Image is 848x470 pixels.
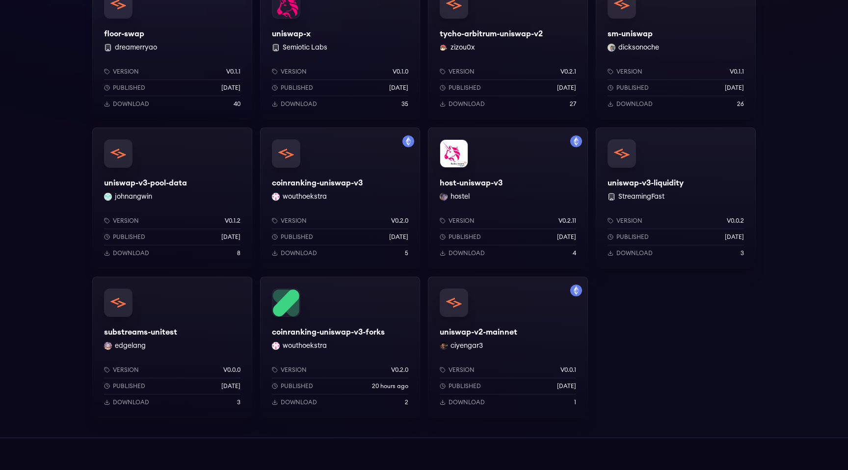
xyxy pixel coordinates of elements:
[113,84,145,92] p: Published
[616,68,642,76] p: Version
[405,398,408,406] p: 2
[234,100,240,108] p: 40
[402,135,414,147] img: Filter by mainnet network
[616,84,649,92] p: Published
[113,68,139,76] p: Version
[449,100,485,108] p: Download
[573,249,576,257] p: 4
[557,382,576,390] p: [DATE]
[449,398,485,406] p: Download
[113,366,139,374] p: Version
[389,84,408,92] p: [DATE]
[226,68,240,76] p: v0.1.1
[449,84,481,92] p: Published
[283,43,327,52] button: Semiotic Labs
[449,68,475,76] p: Version
[401,100,408,108] p: 35
[616,217,642,225] p: Version
[393,68,408,76] p: v0.1.0
[560,68,576,76] p: v0.2.1
[281,398,317,406] p: Download
[449,382,481,390] p: Published
[283,192,327,202] button: wouthoekstra
[725,84,744,92] p: [DATE]
[92,128,252,269] a: uniswap-v3-pool-datauniswap-v3-pool-datajohnangwin johnangwinVersionv0.1.2Published[DATE]Download8
[405,249,408,257] p: 5
[223,366,240,374] p: v0.0.0
[616,233,649,241] p: Published
[281,249,317,257] p: Download
[281,68,307,76] p: Version
[260,277,420,418] a: coinranking-uniswap-v3-forkscoinranking-uniswap-v3-forkswouthoekstra wouthoekstraVersionv0.2.0Pub...
[570,100,576,108] p: 27
[115,43,157,52] button: dreamerryao
[113,233,145,241] p: Published
[616,100,653,108] p: Download
[237,249,240,257] p: 8
[450,43,475,52] button: zizou0x
[570,285,582,296] img: Filter by mainnet network
[221,84,240,92] p: [DATE]
[115,341,146,351] button: edgelang
[92,277,252,418] a: substreams-unitestsubstreams-unitestedgelang edgelangVersionv0.0.0Published[DATE]Download3
[221,233,240,241] p: [DATE]
[449,217,475,225] p: Version
[449,366,475,374] p: Version
[113,100,149,108] p: Download
[596,128,756,269] a: uniswap-v3-liquidityuniswap-v3-liquidity StreamingFastVersionv0.0.2Published[DATE]Download3
[560,366,576,374] p: v0.0.1
[725,233,744,241] p: [DATE]
[449,233,481,241] p: Published
[737,100,744,108] p: 26
[570,135,582,147] img: Filter by mainnet network
[558,217,576,225] p: v0.2.11
[115,192,152,202] button: johnangwin
[281,366,307,374] p: Version
[574,398,576,406] p: 1
[281,217,307,225] p: Version
[557,233,576,241] p: [DATE]
[113,382,145,390] p: Published
[557,84,576,92] p: [DATE]
[730,68,744,76] p: v0.1.1
[281,233,313,241] p: Published
[616,249,653,257] p: Download
[428,277,588,418] a: Filter by mainnet networkuniswap-v2-mainnetuniswap-v2-mainnetciyengar3 ciyengar3Versionv0.0.1Publ...
[618,192,664,202] button: StreamingFast
[113,217,139,225] p: Version
[281,382,313,390] p: Published
[281,100,317,108] p: Download
[389,233,408,241] p: [DATE]
[391,217,408,225] p: v0.2.0
[225,217,240,225] p: v0.1.2
[283,341,327,351] button: wouthoekstra
[237,398,240,406] p: 3
[113,249,149,257] p: Download
[391,366,408,374] p: v0.2.0
[260,128,420,269] a: Filter by mainnet networkcoinranking-uniswap-v3coinranking-uniswap-v3wouthoekstra wouthoekstraVer...
[741,249,744,257] p: 3
[450,341,483,351] button: ciyengar3
[450,192,470,202] button: hostel
[618,43,659,52] button: dicksonoche
[281,84,313,92] p: Published
[727,217,744,225] p: v0.0.2
[372,382,408,390] p: 20 hours ago
[113,398,149,406] p: Download
[449,249,485,257] p: Download
[428,128,588,269] a: Filter by mainnet networkhost-uniswap-v3host-uniswap-v3hostel hostelVersionv0.2.11Published[DATE]...
[221,382,240,390] p: [DATE]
